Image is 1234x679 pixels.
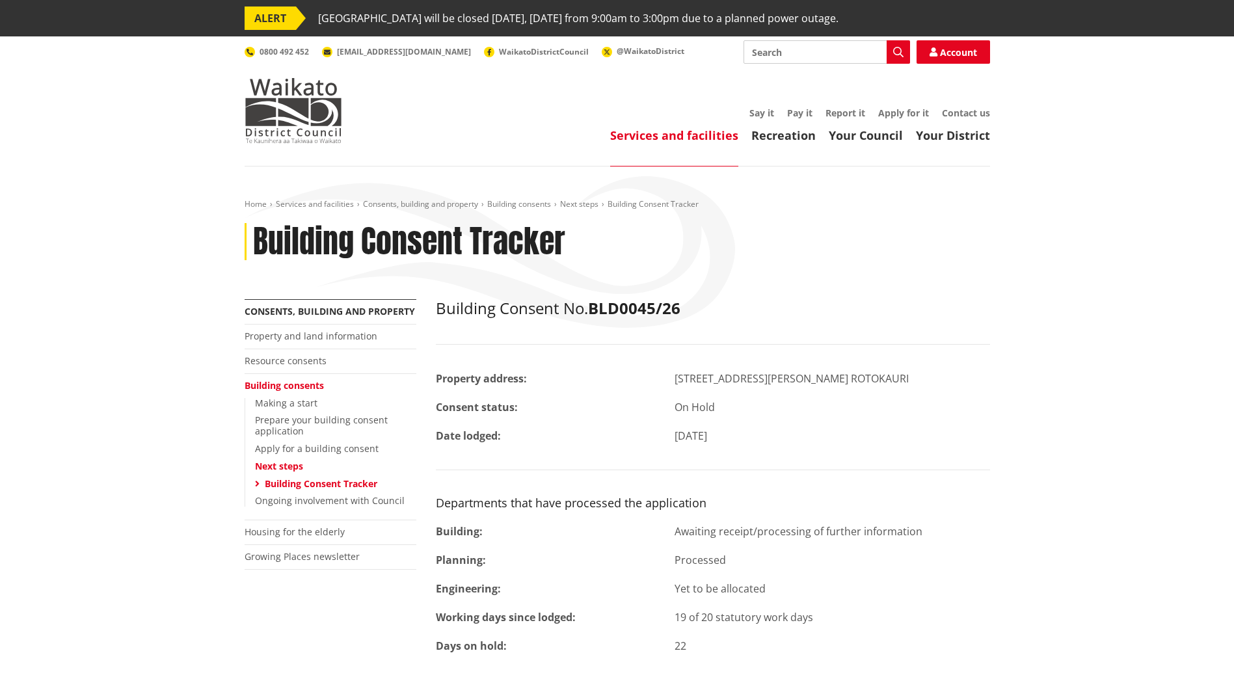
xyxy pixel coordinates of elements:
[751,127,816,143] a: Recreation
[825,107,865,119] a: Report it
[245,550,360,563] a: Growing Places newsletter
[665,524,1000,539] div: Awaiting receipt/processing of further information
[942,107,990,119] a: Contact us
[436,299,990,318] h2: Building Consent No.
[265,477,377,490] a: Building Consent Tracker
[245,7,296,30] span: ALERT
[749,107,774,119] a: Say it
[436,400,518,414] strong: Consent status:
[744,40,910,64] input: Search input
[617,46,684,57] span: @WaikatoDistrict
[318,7,838,30] span: [GEOGRAPHIC_DATA] will be closed [DATE], [DATE] from 9:00am to 3:00pm due to a planned power outage.
[436,639,507,653] strong: Days on hold:
[255,414,388,437] a: Prepare your building consent application
[484,46,589,57] a: WaikatoDistrictCouncil
[560,198,598,209] a: Next steps
[916,127,990,143] a: Your District
[322,46,471,57] a: [EMAIL_ADDRESS][DOMAIN_NAME]
[436,496,990,511] h3: Departments that have processed the application
[665,399,1000,415] div: On Hold
[436,553,486,567] strong: Planning:
[665,581,1000,596] div: Yet to be allocated
[255,494,405,507] a: Ongoing involvement with Council
[245,198,267,209] a: Home
[245,354,327,367] a: Resource consents
[665,638,1000,654] div: 22
[602,46,684,57] a: @WaikatoDistrict
[829,127,903,143] a: Your Council
[255,397,317,409] a: Making a start
[245,199,990,210] nav: breadcrumb
[436,429,501,443] strong: Date lodged:
[665,552,1000,568] div: Processed
[245,46,309,57] a: 0800 492 452
[665,428,1000,444] div: [DATE]
[255,442,379,455] a: Apply for a building consent
[878,107,929,119] a: Apply for it
[665,609,1000,625] div: 19 of 20 statutory work days
[436,371,527,386] strong: Property address:
[608,198,699,209] span: Building Consent Tracker
[245,379,324,392] a: Building consents
[588,297,680,319] strong: BLD0045/26
[665,371,1000,386] div: [STREET_ADDRESS][PERSON_NAME] ROTOKAURI
[245,305,415,317] a: Consents, building and property
[245,78,342,143] img: Waikato District Council - Te Kaunihera aa Takiwaa o Waikato
[610,127,738,143] a: Services and facilities
[245,330,377,342] a: Property and land information
[917,40,990,64] a: Account
[337,46,471,57] span: [EMAIL_ADDRESS][DOMAIN_NAME]
[276,198,354,209] a: Services and facilities
[255,460,303,472] a: Next steps
[260,46,309,57] span: 0800 492 452
[363,198,478,209] a: Consents, building and property
[253,223,565,261] h1: Building Consent Tracker
[436,610,576,624] strong: Working days since lodged:
[487,198,551,209] a: Building consents
[499,46,589,57] span: WaikatoDistrictCouncil
[245,526,345,538] a: Housing for the elderly
[787,107,812,119] a: Pay it
[436,581,501,596] strong: Engineering:
[436,524,483,539] strong: Building:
